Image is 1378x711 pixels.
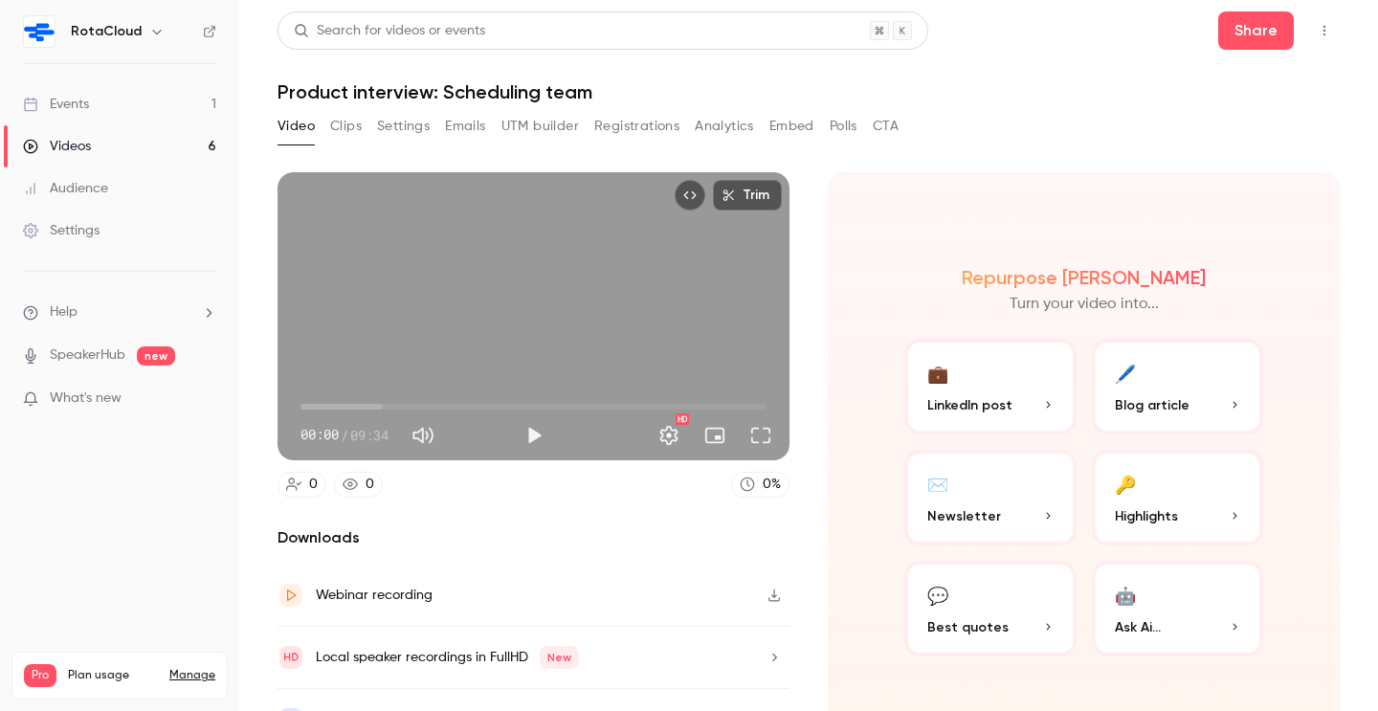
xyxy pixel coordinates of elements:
[278,472,326,498] a: 0
[763,475,781,495] div: 0 %
[316,584,433,607] div: Webinar recording
[23,95,89,114] div: Events
[1010,293,1159,316] p: Turn your video into...
[1115,358,1136,388] div: 🖊️
[404,416,442,455] button: Mute
[1309,15,1340,46] button: Top Bar Actions
[1218,11,1294,50] button: Share
[350,425,389,445] span: 09:34
[445,111,485,142] button: Emails
[904,561,1077,656] button: 💬Best quotes
[501,111,579,142] button: UTM builder
[904,450,1077,545] button: ✉️Newsletter
[50,345,125,366] a: SpeakerHub
[24,16,55,47] img: RotaCloud
[769,111,814,142] button: Embed
[1115,580,1136,610] div: 🤖
[1115,617,1161,637] span: Ask Ai...
[594,111,679,142] button: Registrations
[300,425,339,445] span: 00:00
[1092,339,1264,434] button: 🖊️Blog article
[68,668,158,683] span: Plan usage
[341,425,348,445] span: /
[24,664,56,687] span: Pro
[169,668,215,683] a: Manage
[650,416,688,455] button: Settings
[731,472,789,498] a: 0%
[1115,469,1136,499] div: 🔑
[278,526,789,549] h2: Downloads
[50,389,122,409] span: What's new
[713,180,782,211] button: Trim
[515,416,553,455] button: Play
[927,580,948,610] div: 💬
[193,390,216,408] iframe: Noticeable Trigger
[675,180,705,211] button: Embed video
[927,469,948,499] div: ✉️
[294,21,485,41] div: Search for videos or events
[927,617,1009,637] span: Best quotes
[830,111,857,142] button: Polls
[330,111,362,142] button: Clips
[278,111,315,142] button: Video
[1115,395,1189,415] span: Blog article
[927,395,1012,415] span: LinkedIn post
[334,472,383,498] a: 0
[316,646,579,669] div: Local speaker recordings in FullHD
[927,358,948,388] div: 💼
[695,111,754,142] button: Analytics
[309,475,318,495] div: 0
[1115,506,1178,526] span: Highlights
[1092,561,1264,656] button: 🤖Ask Ai...
[927,506,1001,526] span: Newsletter
[23,137,91,156] div: Videos
[377,111,430,142] button: Settings
[962,266,1206,289] h2: Repurpose [PERSON_NAME]
[696,416,734,455] button: Turn on miniplayer
[71,22,142,41] h6: RotaCloud
[300,425,389,445] div: 00:00
[23,179,108,198] div: Audience
[50,302,78,322] span: Help
[873,111,899,142] button: CTA
[742,416,780,455] button: Full screen
[1092,450,1264,545] button: 🔑Highlights
[23,221,100,240] div: Settings
[23,302,216,322] li: help-dropdown-opener
[904,339,1077,434] button: 💼LinkedIn post
[676,413,689,425] div: HD
[278,80,1340,103] h1: Product interview: Scheduling team
[366,475,374,495] div: 0
[540,646,579,669] span: New
[137,346,175,366] span: new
